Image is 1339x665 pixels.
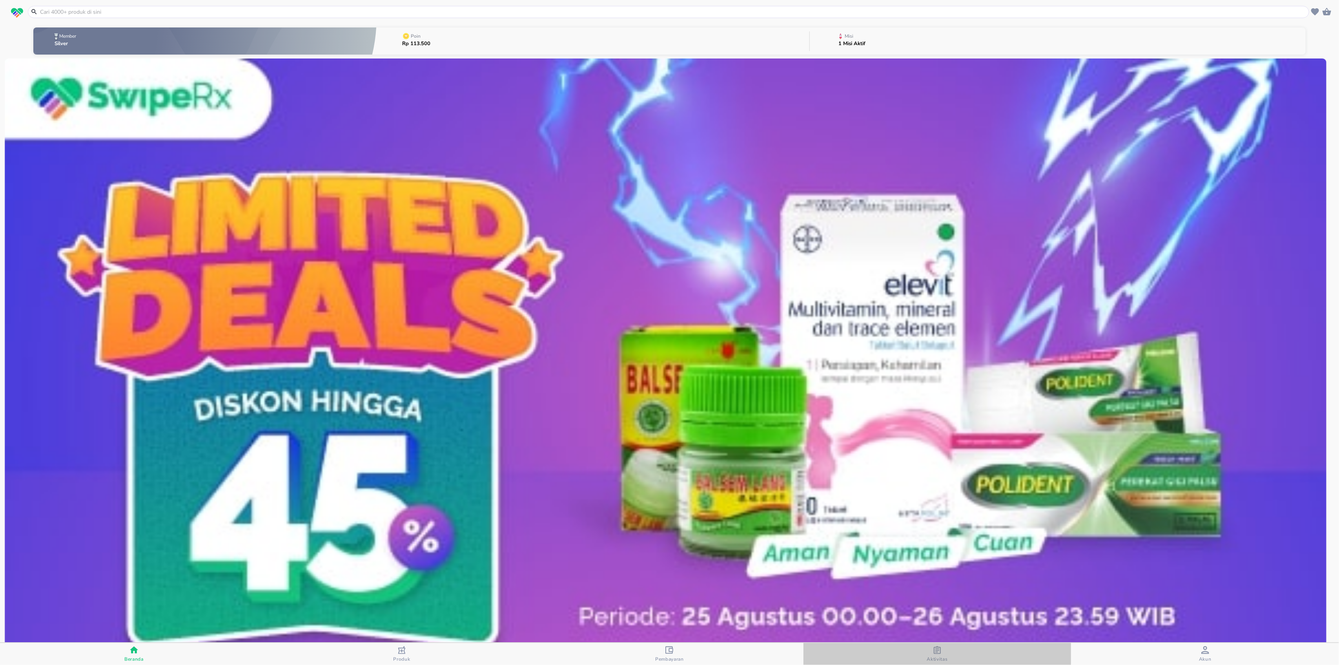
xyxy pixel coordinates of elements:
button: Pembayaran [536,643,803,665]
span: Aktivitas [927,656,948,662]
button: MemberSilver [33,26,377,57]
p: Misi [845,34,853,38]
img: logo_swiperx_s.bd005f3b.svg [11,8,23,18]
button: Aktivitas [803,643,1071,665]
p: Poin [411,34,421,38]
button: PoinRp 113.500 [377,26,809,57]
button: Akun [1071,643,1339,665]
button: Produk [268,643,536,665]
span: Akun [1199,656,1211,662]
p: Member [59,34,76,38]
span: Pembayaran [655,656,684,662]
p: Rp 113.500 [403,41,431,46]
span: Produk [393,656,410,662]
p: 1 Misi Aktif [838,41,865,46]
input: Cari 4000+ produk di sini [39,8,1307,16]
p: Silver [55,41,78,46]
button: Misi1 Misi Aktif [810,26,1306,57]
span: Beranda [124,656,144,662]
